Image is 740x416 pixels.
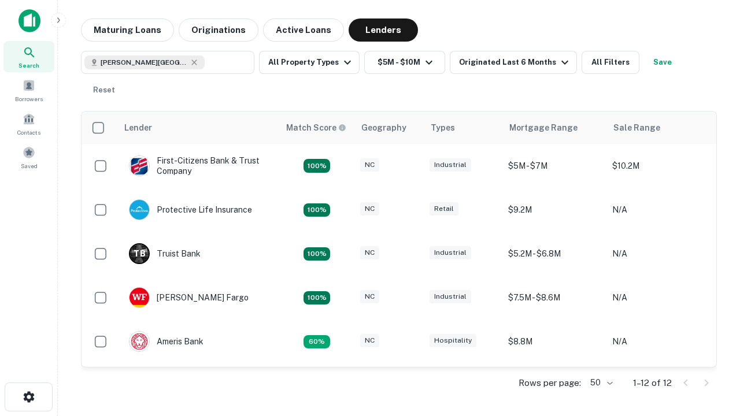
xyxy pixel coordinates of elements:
[502,112,606,144] th: Mortgage Range
[360,290,379,303] div: NC
[129,287,249,308] div: [PERSON_NAME] Fargo
[582,51,639,74] button: All Filters
[18,9,40,32] img: capitalize-icon.png
[682,287,740,342] iframe: Chat Widget
[86,79,123,102] button: Reset
[430,334,476,347] div: Hospitality
[502,232,606,276] td: $5.2M - $6.8M
[430,290,471,303] div: Industrial
[304,159,330,173] div: Matching Properties: 2, hasApolloMatch: undefined
[360,246,379,259] div: NC
[613,121,660,135] div: Sale Range
[430,246,471,259] div: Industrial
[15,94,43,103] span: Borrowers
[129,200,149,220] img: picture
[606,188,711,232] td: N/A
[354,112,424,144] th: Geography
[304,335,330,349] div: Matching Properties: 1, hasApolloMatch: undefined
[3,142,54,173] a: Saved
[360,202,379,216] div: NC
[606,144,711,188] td: $10.2M
[606,112,711,144] th: Sale Range
[263,18,344,42] button: Active Loans
[124,121,152,135] div: Lender
[129,156,149,176] img: picture
[606,320,711,363] td: N/A
[459,55,572,69] div: Originated Last 6 Months
[644,51,681,74] button: Save your search to get updates of matches that match your search criteria.
[129,243,201,264] div: Truist Bank
[430,158,471,172] div: Industrial
[606,363,711,407] td: N/A
[424,112,502,144] th: Types
[3,108,54,139] a: Contacts
[502,144,606,188] td: $5M - $7M
[129,288,149,307] img: picture
[633,376,672,390] p: 1–12 of 12
[17,128,40,137] span: Contacts
[21,161,38,170] span: Saved
[304,203,330,217] div: Matching Properties: 2, hasApolloMatch: undefined
[279,112,354,144] th: Capitalize uses an advanced AI algorithm to match your search with the best lender. The match sco...
[134,248,145,260] p: T B
[3,75,54,106] a: Borrowers
[502,188,606,232] td: $9.2M
[364,51,445,74] button: $5M - $10M
[431,121,455,135] div: Types
[360,158,379,172] div: NC
[81,18,174,42] button: Maturing Loans
[129,155,268,176] div: First-citizens Bank & Trust Company
[509,121,578,135] div: Mortgage Range
[361,121,406,135] div: Geography
[286,121,344,134] h6: Match Score
[502,276,606,320] td: $7.5M - $8.6M
[360,334,379,347] div: NC
[304,291,330,305] div: Matching Properties: 2, hasApolloMatch: undefined
[18,61,39,70] span: Search
[606,276,711,320] td: N/A
[259,51,360,74] button: All Property Types
[3,41,54,72] a: Search
[502,320,606,363] td: $8.8M
[129,199,252,220] div: Protective Life Insurance
[286,121,346,134] div: Capitalize uses an advanced AI algorithm to match your search with the best lender. The match sco...
[519,376,581,390] p: Rows per page:
[129,331,203,352] div: Ameris Bank
[606,232,711,276] td: N/A
[117,112,279,144] th: Lender
[430,202,458,216] div: Retail
[349,18,418,42] button: Lenders
[450,51,577,74] button: Originated Last 6 Months
[586,374,615,391] div: 50
[129,332,149,351] img: picture
[502,363,606,407] td: $9.2M
[304,247,330,261] div: Matching Properties: 3, hasApolloMatch: undefined
[101,57,187,68] span: [PERSON_NAME][GEOGRAPHIC_DATA], [GEOGRAPHIC_DATA]
[179,18,258,42] button: Originations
